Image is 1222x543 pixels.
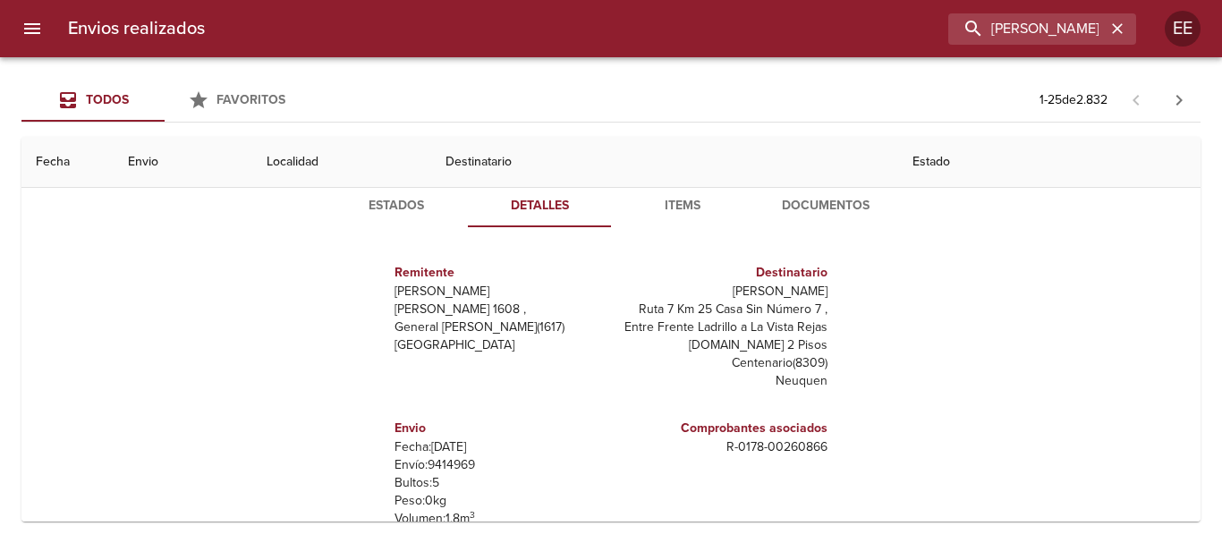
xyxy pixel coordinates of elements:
[1165,11,1201,47] div: Abrir información de usuario
[470,509,475,521] sup: 3
[395,492,604,510] p: Peso: 0 kg
[479,195,600,217] span: Detalles
[21,79,308,122] div: Tabs Envios
[898,137,1201,188] th: Estado
[1115,90,1158,108] span: Pagina anterior
[618,372,827,390] p: Neuquen
[395,283,604,301] p: [PERSON_NAME]
[618,283,827,301] p: [PERSON_NAME]
[395,456,604,474] p: Envío: 9414969
[618,301,827,354] p: Ruta 7 Km 25 Casa Sin Número 7 , Entre Frente Ladrillo a La Vista Rejas [DOMAIN_NAME] 2 Pisos
[1158,79,1201,122] span: Pagina siguiente
[395,419,604,438] h6: Envio
[216,92,285,107] span: Favoritos
[335,195,457,217] span: Estados
[395,336,604,354] p: [GEOGRAPHIC_DATA]
[114,137,251,188] th: Envio
[395,474,604,492] p: Bultos: 5
[11,7,54,50] button: menu
[622,195,743,217] span: Items
[618,354,827,372] p: Centenario ( 8309 )
[395,301,604,318] p: [PERSON_NAME] 1608 ,
[1165,11,1201,47] div: EE
[395,318,604,336] p: General [PERSON_NAME] ( 1617 )
[86,92,129,107] span: Todos
[618,263,827,283] h6: Destinatario
[395,510,604,528] p: Volumen: 1.8 m
[765,195,887,217] span: Documentos
[618,438,827,456] p: R - 0178 - 00260866
[21,137,114,188] th: Fecha
[1040,91,1107,109] p: 1 - 25 de 2.832
[395,438,604,456] p: Fecha: [DATE]
[252,137,432,188] th: Localidad
[618,419,827,438] h6: Comprobantes asociados
[395,263,604,283] h6: Remitente
[948,13,1106,45] input: buscar
[68,14,205,43] h6: Envios realizados
[431,137,898,188] th: Destinatario
[325,184,897,227] div: Tabs detalle de guia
